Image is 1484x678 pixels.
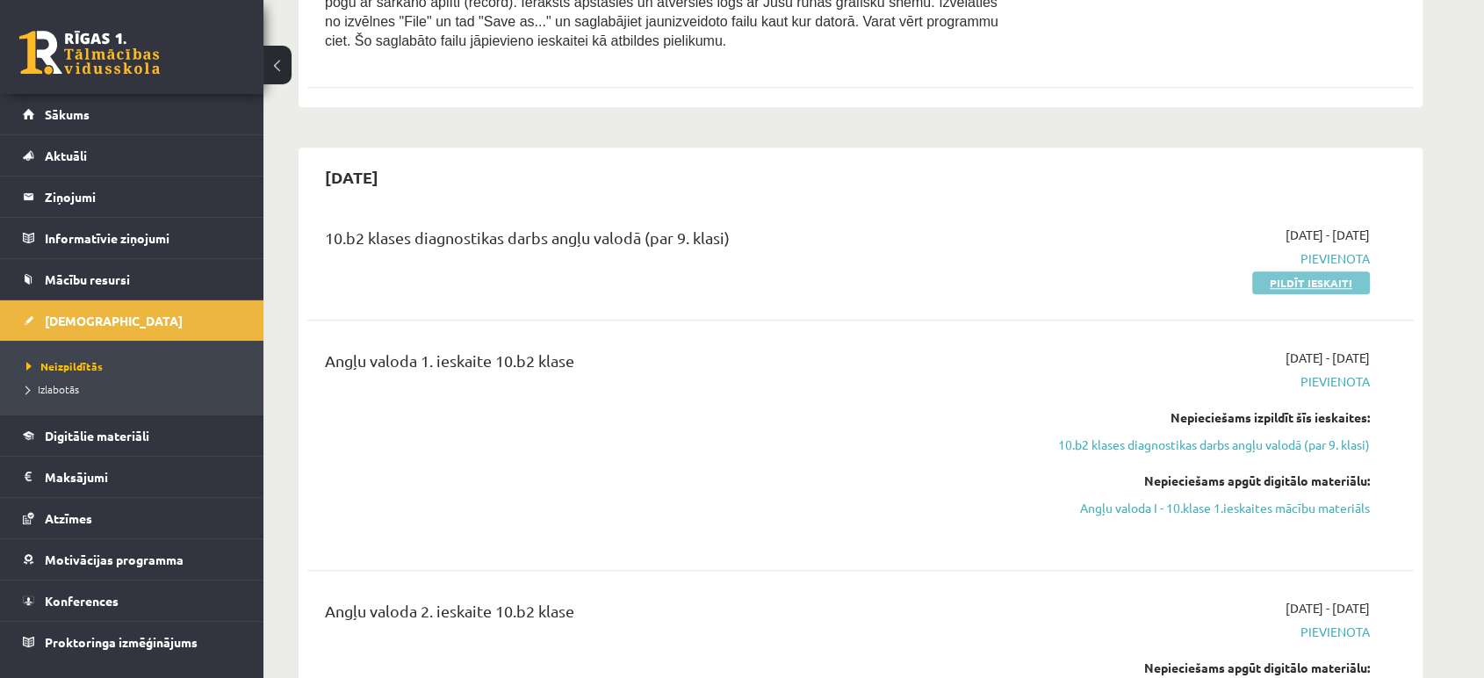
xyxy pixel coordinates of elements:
a: Izlabotās [26,381,246,397]
div: 10.b2 klases diagnostikas darbs angļu valodā (par 9. klasi) [325,226,1012,258]
a: Ziņojumi [23,177,241,217]
a: Angļu valoda I - 10.klase 1.ieskaites mācību materiāls [1039,499,1370,517]
span: [DATE] - [DATE] [1286,349,1370,367]
span: Sākums [45,106,90,122]
legend: Ziņojumi [45,177,241,217]
span: [DATE] - [DATE] [1286,599,1370,617]
span: Neizpildītās [26,359,103,373]
a: Rīgas 1. Tālmācības vidusskola [19,31,160,75]
a: Atzīmes [23,498,241,538]
a: Proktoringa izmēģinājums [23,622,241,662]
span: Proktoringa izmēģinājums [45,634,198,650]
div: Angļu valoda 2. ieskaite 10.b2 klase [325,599,1012,631]
legend: Informatīvie ziņojumi [45,218,241,258]
span: Konferences [45,593,119,609]
h2: [DATE] [307,156,396,198]
a: 10.b2 klases diagnostikas darbs angļu valodā (par 9. klasi) [1039,436,1370,454]
span: Aktuāli [45,148,87,163]
a: Digitālie materiāli [23,415,241,456]
span: Izlabotās [26,382,79,396]
a: Motivācijas programma [23,539,241,580]
span: Motivācijas programma [45,552,184,567]
span: [DATE] - [DATE] [1286,226,1370,244]
span: Pievienota [1039,249,1370,268]
div: Angļu valoda 1. ieskaite 10.b2 klase [325,349,1012,381]
a: Sākums [23,94,241,134]
a: Mācību resursi [23,259,241,299]
span: [DEMOGRAPHIC_DATA] [45,313,183,328]
a: [DEMOGRAPHIC_DATA] [23,300,241,341]
a: Neizpildītās [26,358,246,374]
span: Pievienota [1039,372,1370,391]
div: Nepieciešams izpildīt šīs ieskaites: [1039,408,1370,427]
div: Nepieciešams apgūt digitālo materiālu: [1039,659,1370,677]
legend: Maksājumi [45,457,241,497]
div: Nepieciešams apgūt digitālo materiālu: [1039,472,1370,490]
a: Maksājumi [23,457,241,497]
span: Atzīmes [45,510,92,526]
a: Pildīt ieskaiti [1252,271,1370,294]
span: Mācību resursi [45,271,130,287]
a: Konferences [23,581,241,621]
span: Digitālie materiāli [45,428,149,444]
a: Informatīvie ziņojumi [23,218,241,258]
a: Aktuāli [23,135,241,176]
span: Pievienota [1039,623,1370,641]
